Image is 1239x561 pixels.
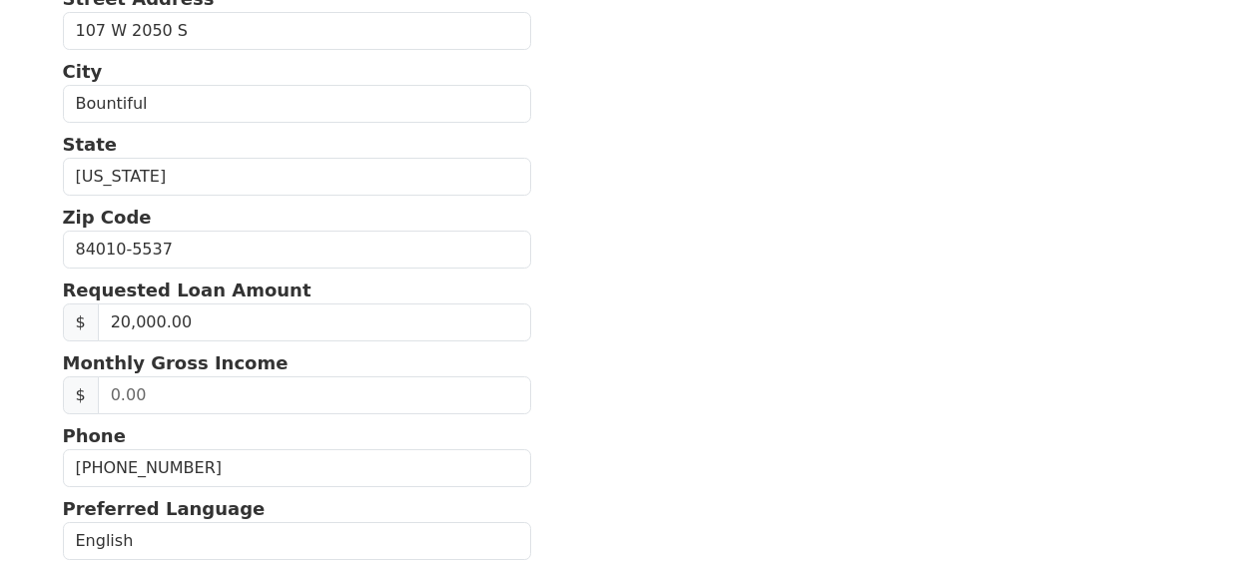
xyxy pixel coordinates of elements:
input: Zip Code [63,231,532,269]
strong: City [63,61,103,82]
strong: Phone [63,425,126,446]
span: $ [63,303,99,341]
strong: Preferred Language [63,498,266,519]
span: $ [63,376,99,414]
strong: Requested Loan Amount [63,280,311,300]
input: 0.00 [98,376,531,414]
input: City [63,85,532,123]
input: Requested Loan Amount [98,303,531,341]
strong: Zip Code [63,207,152,228]
strong: State [63,134,118,155]
input: Phone [63,449,532,487]
input: Street Address [63,12,532,50]
p: Monthly Gross Income [63,349,532,376]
